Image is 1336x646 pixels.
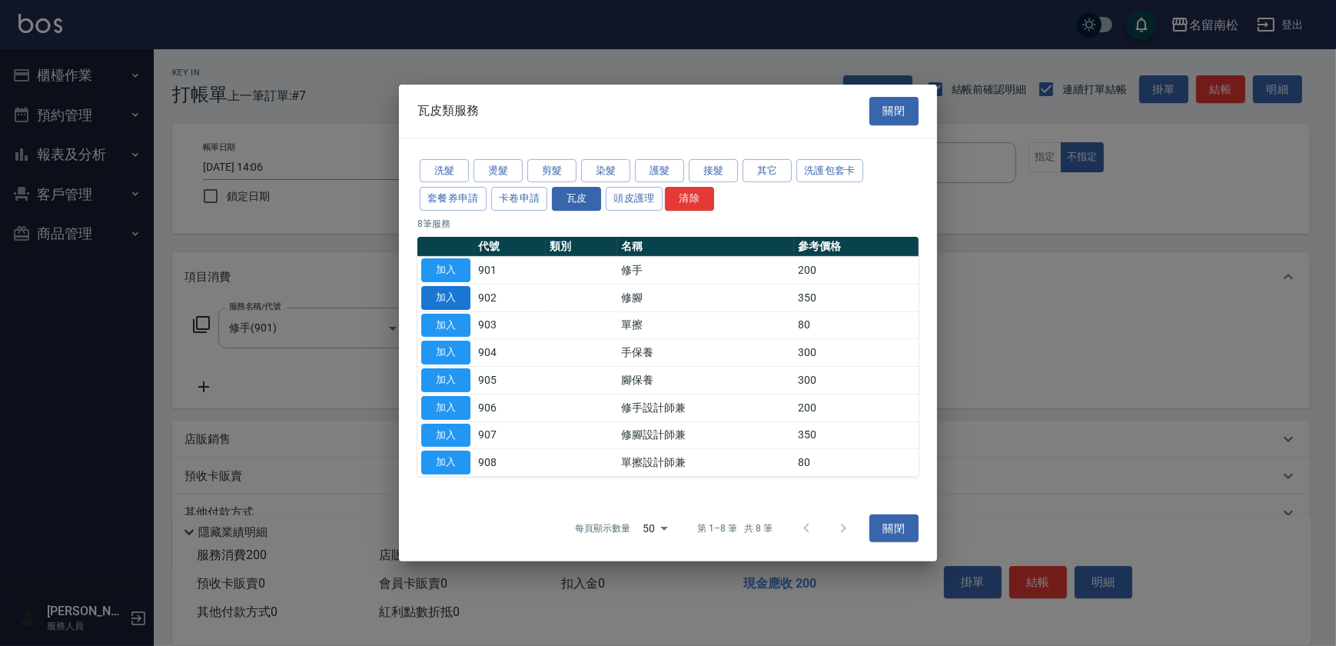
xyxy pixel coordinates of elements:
[796,158,863,182] button: 洗護包套卡
[794,237,919,257] th: 參考價格
[421,313,470,337] button: 加入
[869,97,919,125] button: 關閉
[794,394,919,421] td: 200
[794,449,919,477] td: 80
[606,187,663,211] button: 頭皮護理
[581,158,630,182] button: 染髮
[794,284,919,311] td: 350
[689,158,738,182] button: 接髮
[491,187,548,211] button: 卡卷申請
[421,368,470,392] button: 加入
[617,237,794,257] th: 名稱
[417,217,919,231] p: 8 筆服務
[474,421,546,449] td: 907
[665,187,714,211] button: 清除
[474,284,546,311] td: 902
[421,286,470,310] button: 加入
[617,311,794,339] td: 單擦
[474,394,546,421] td: 906
[635,158,684,182] button: 護髮
[617,339,794,367] td: 手保養
[421,396,470,420] button: 加入
[617,394,794,421] td: 修手設計師兼
[617,421,794,449] td: 修腳設計師兼
[421,341,470,365] button: 加入
[794,311,919,339] td: 80
[420,187,487,211] button: 套餐券申請
[474,449,546,477] td: 908
[546,237,617,257] th: 類別
[698,521,773,535] p: 第 1–8 筆 共 8 筆
[794,366,919,394] td: 300
[474,339,546,367] td: 904
[617,284,794,311] td: 修腳
[421,423,470,447] button: 加入
[869,514,919,543] button: 關閉
[794,421,919,449] td: 350
[474,158,523,182] button: 燙髮
[421,258,470,282] button: 加入
[636,508,673,549] div: 50
[617,449,794,477] td: 單擦設計師兼
[420,158,469,182] button: 洗髮
[417,103,479,118] span: 瓦皮類服務
[617,256,794,284] td: 修手
[575,521,630,535] p: 每頁顯示數量
[552,187,601,211] button: 瓦皮
[474,366,546,394] td: 905
[794,339,919,367] td: 300
[617,366,794,394] td: 腳保養
[474,311,546,339] td: 903
[474,256,546,284] td: 901
[527,158,577,182] button: 剪髮
[421,451,470,475] button: 加入
[794,256,919,284] td: 200
[743,158,792,182] button: 其它
[474,237,546,257] th: 代號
